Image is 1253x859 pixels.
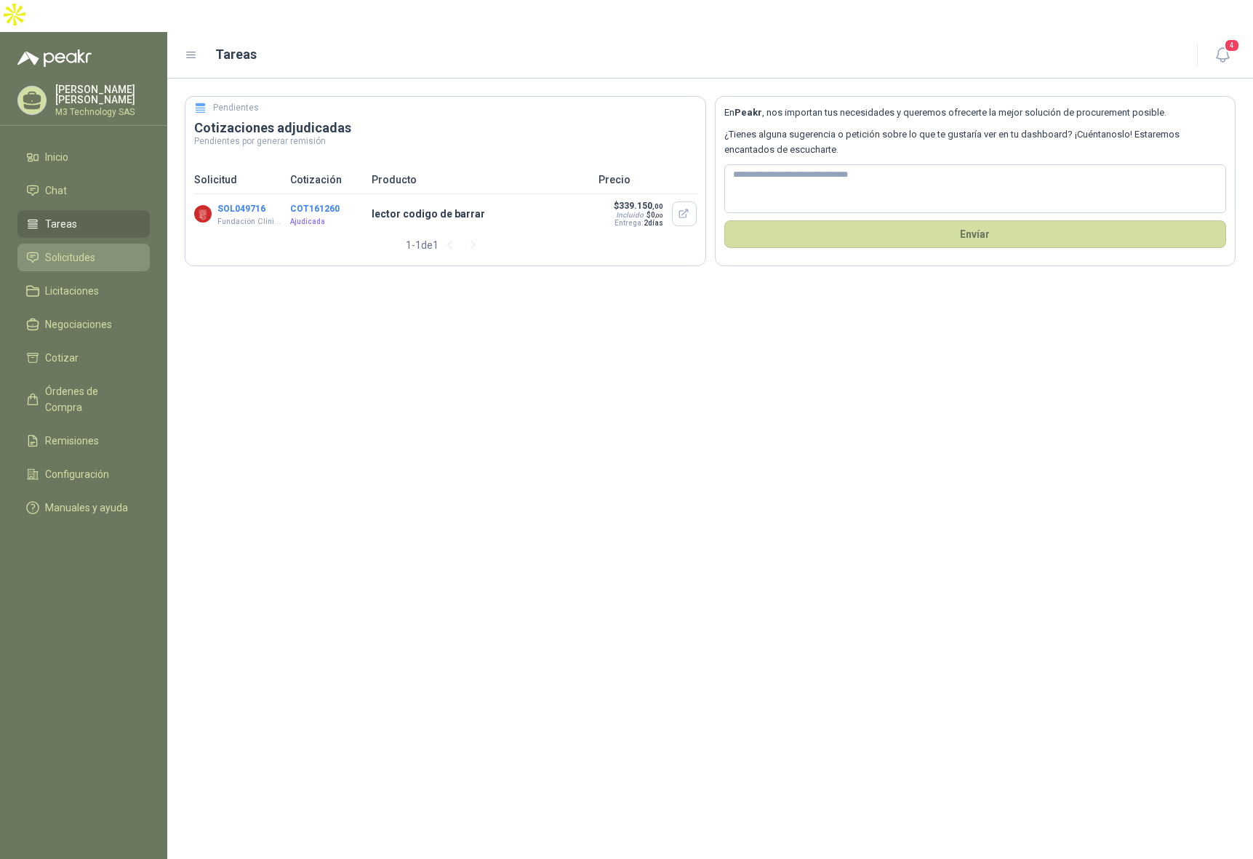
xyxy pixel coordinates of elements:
[290,172,363,188] p: Cotización
[646,211,663,219] span: $
[17,277,150,305] a: Licitaciones
[613,201,663,211] p: $
[734,107,762,118] b: Peakr
[213,101,259,115] h5: Pendientes
[599,172,697,188] p: Precio
[655,212,663,219] span: ,00
[45,216,77,232] span: Tareas
[45,350,79,366] span: Cotizar
[217,204,265,214] button: SOL049716
[17,311,150,338] a: Negociaciones
[17,377,150,421] a: Órdenes de Compra
[194,137,697,145] p: Pendientes por generar remisión
[613,219,663,227] p: Entrega:
[45,149,68,165] span: Inicio
[651,211,663,219] span: 0
[45,316,112,332] span: Negociaciones
[45,283,99,299] span: Licitaciones
[619,201,663,211] span: 339.150
[17,460,150,488] a: Configuración
[17,177,150,204] a: Chat
[45,500,128,516] span: Manuales y ayuda
[45,249,95,265] span: Solicitudes
[45,183,67,199] span: Chat
[17,210,150,238] a: Tareas
[1224,39,1240,52] span: 4
[372,206,590,222] p: lector codigo de barrar
[290,216,363,228] p: Ajudicada
[194,205,212,223] img: Company Logo
[194,119,697,137] h3: Cotizaciones adjudicadas
[45,383,136,415] span: Órdenes de Compra
[17,344,150,372] a: Cotizar
[372,172,590,188] p: Producto
[1209,42,1236,68] button: 4
[724,220,1227,248] button: Envíar
[215,44,257,65] h1: Tareas
[17,427,150,455] a: Remisiones
[290,204,340,214] button: COT161260
[406,233,485,257] div: 1 - 1 de 1
[55,108,150,116] p: M3 Technology SAS
[17,143,150,171] a: Inicio
[724,105,1227,120] p: En , nos importan tus necesidades y queremos ofrecerte la mejor solución de procurement posible.
[724,127,1227,157] p: ¿Tienes alguna sugerencia o petición sobre lo que te gustaría ver en tu dashboard? ¡Cuéntanoslo! ...
[17,494,150,522] a: Manuales y ayuda
[45,433,99,449] span: Remisiones
[217,216,284,228] p: Fundación Clínica Shaio
[17,244,150,271] a: Solicitudes
[616,211,644,219] div: Incluido
[45,466,109,482] span: Configuración
[652,202,663,210] span: ,00
[17,49,92,67] img: Logo peakr
[55,84,150,105] p: [PERSON_NAME] [PERSON_NAME]
[194,172,281,188] p: Solicitud
[644,219,663,227] span: 2 días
